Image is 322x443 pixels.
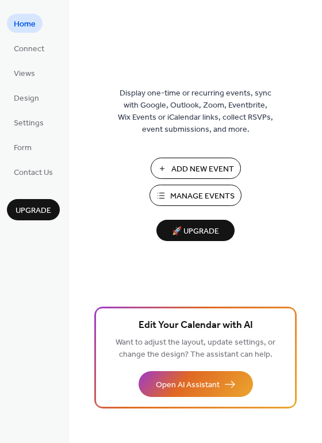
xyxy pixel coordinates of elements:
[7,14,43,33] a: Home
[149,185,241,206] button: Manage Events
[163,224,228,239] span: 🚀 Upgrade
[7,88,46,107] a: Design
[151,158,241,179] button: Add New Event
[139,318,253,334] span: Edit Your Calendar with AI
[156,379,220,391] span: Open AI Assistant
[116,335,275,362] span: Want to adjust the layout, update settings, or change the design? The assistant can help.
[118,87,273,136] span: Display one-time or recurring events, sync with Google, Outlook, Zoom, Eventbrite, Wix Events or ...
[14,43,44,55] span: Connect
[14,18,36,30] span: Home
[139,371,253,397] button: Open AI Assistant
[14,117,44,129] span: Settings
[14,167,53,179] span: Contact Us
[7,113,51,132] a: Settings
[7,138,39,156] a: Form
[171,163,234,175] span: Add New Event
[14,93,39,105] span: Design
[14,68,35,80] span: Views
[16,205,51,217] span: Upgrade
[14,142,32,154] span: Form
[170,190,235,203] span: Manage Events
[156,220,235,241] button: 🚀 Upgrade
[7,63,42,82] a: Views
[7,162,60,181] a: Contact Us
[7,199,60,220] button: Upgrade
[7,39,51,58] a: Connect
